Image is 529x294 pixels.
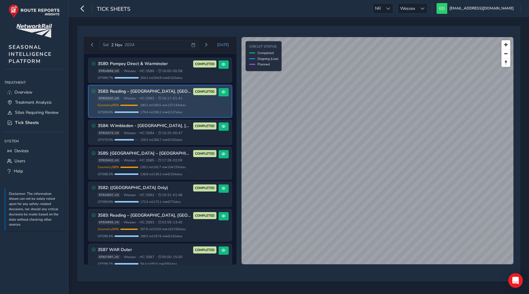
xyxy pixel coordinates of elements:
span: 03:59 - 13:40 [158,220,182,225]
span: Sat [103,42,109,48]
span: Wessex [124,131,136,135]
span: GPS 98.7 % [98,261,113,266]
span: ST815093_v3 [98,220,120,225]
span: • [156,221,157,224]
span: HC: 3S82 [140,193,154,197]
span: GPS 79.5 % [98,137,113,142]
span: HC: 3S83 [140,220,154,225]
h3: 3S83: Reading – [GEOGRAPHIC_DATA], [GEOGRAPHIC_DATA], [US_STATE][GEOGRAPHIC_DATA] [98,89,191,94]
div: System [4,137,64,146]
h3: 3S84: Wimbledon - [GEOGRAPHIC_DATA], [GEOGRAPHIC_DATA], [GEOGRAPHIC_DATA] [98,123,191,129]
a: Devices [4,146,64,156]
span: 94.4 mi / 95.6 mi • 0 / 60 sites [140,261,177,266]
span: 2 Nov [111,42,122,48]
span: HC: 3S87 [140,255,154,259]
span: • [156,255,157,259]
span: Help [14,168,23,174]
span: Wessex [124,158,136,163]
h4: Circuit Status [249,45,278,49]
span: ST814837_v3 [98,193,120,197]
button: Zoom in [501,40,510,49]
span: • [137,69,138,73]
a: Help [4,166,64,176]
span: Tick Sheets [15,120,39,126]
button: Previous day [87,41,97,49]
span: ST817387_v5 [98,255,120,259]
span: HC: 3S84 [140,131,154,135]
h3: 3S82: ([GEOGRAPHIC_DATA] Only) [98,185,191,191]
span: COMPLETED [195,213,215,218]
span: SEASONAL INTELLIGENCE PLATFORM [9,44,52,65]
span: Wessex [124,193,136,197]
span: Wessex [124,255,136,259]
h3: 3S83: Reading – [GEOGRAPHIC_DATA], [GEOGRAPHIC_DATA], [US_STATE][GEOGRAPHIC_DATA] [98,213,191,218]
h3: 3S80: Pompey Direct & Warminster [98,61,191,67]
span: Users [14,158,25,164]
span: • [137,97,138,100]
span: 197.6 mi / 210.6 mi • 142 / 150 sites [140,227,186,231]
span: Overview [14,89,32,95]
span: 204.2 mi / 204.8 mi • 0 / 103 sites [140,75,182,80]
span: • [156,69,157,73]
span: • [137,159,138,162]
span: GPS 99.7 % [98,75,113,80]
span: • [156,131,157,135]
p: Disclaimer: The information shown can not be solely relied upon for any safety-related decisions,... [9,191,61,228]
img: diamond-layout [437,3,447,14]
span: GPS 99.4 % [98,234,113,238]
h3: 3S85: [GEOGRAPHIC_DATA] – [GEOGRAPHIC_DATA], Hounslow loop, [GEOGRAPHIC_DATA], [GEOGRAPHIC_DATA] [98,151,191,156]
span: COMPLETED [195,62,215,67]
span: 16:00 - 00:58 [158,69,182,73]
span: • [156,97,157,100]
a: Overview [4,87,64,97]
span: • [121,159,122,162]
span: Planned [257,62,270,67]
span: Ongoing (Live) [257,56,278,61]
span: COMPLETED [195,124,215,129]
a: Sites Requiring Review [4,107,64,118]
span: Wessex [124,96,136,101]
span: Wessex [124,69,136,73]
span: Devices [14,148,29,154]
span: Geometry 98 % [98,165,119,169]
span: • [156,193,157,197]
span: 196.5 mi / 197.6 mi • 0 / 142 sites [140,234,182,238]
span: Wessex [398,3,417,14]
span: 180.2 mi / 190.5 mi • 137 / 143 sites [140,103,186,107]
span: Geometry 95 % [98,103,119,107]
span: 16:25 - 00:47 [158,131,182,135]
button: Reset bearing to north [501,58,510,67]
span: Tick Sheets [97,5,130,14]
span: 16:17 - 01:41 [158,96,182,101]
span: • [121,193,122,197]
span: • [137,131,138,135]
span: • [121,97,122,100]
span: ST815422_v3 [98,158,120,163]
span: 179.4 mi / 180.2 mi • 0 / 137 sites [140,110,182,114]
img: customer logo [16,24,52,38]
span: 136.8 mi / 139.2 mi • 0 / 154 sites [140,172,182,176]
button: Zoom out [501,49,510,58]
span: 139.2 mi / 142.7 mi • 154 / 155 sites [140,165,186,169]
span: 172.4 mi / 173.1 mi • 0 / 77 sites [140,199,181,204]
span: • [137,221,138,224]
span: 2024 [125,42,134,48]
span: ST814503_v3 [98,69,120,73]
span: HC: 3S85 [140,158,154,163]
button: Next day [201,41,211,49]
span: GPS 99.6 % [98,199,113,204]
img: rr logo [9,4,60,18]
span: • [121,221,122,224]
span: 19:31 - 01:48 [158,193,182,197]
div: Treatment [4,78,64,87]
span: • [121,255,122,259]
span: COMPLETED [195,89,215,94]
h3: 3S87 WAR Outer [98,247,191,253]
a: Users [4,156,64,166]
span: Wessex [124,220,136,225]
span: HC: 3S83 [140,96,154,101]
span: COMPLETED [195,186,215,191]
span: COMPLETED [195,248,215,253]
div: Open Intercom Messenger [508,273,523,288]
span: [EMAIL_ADDRESS][DOMAIN_NAME] [449,3,514,14]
